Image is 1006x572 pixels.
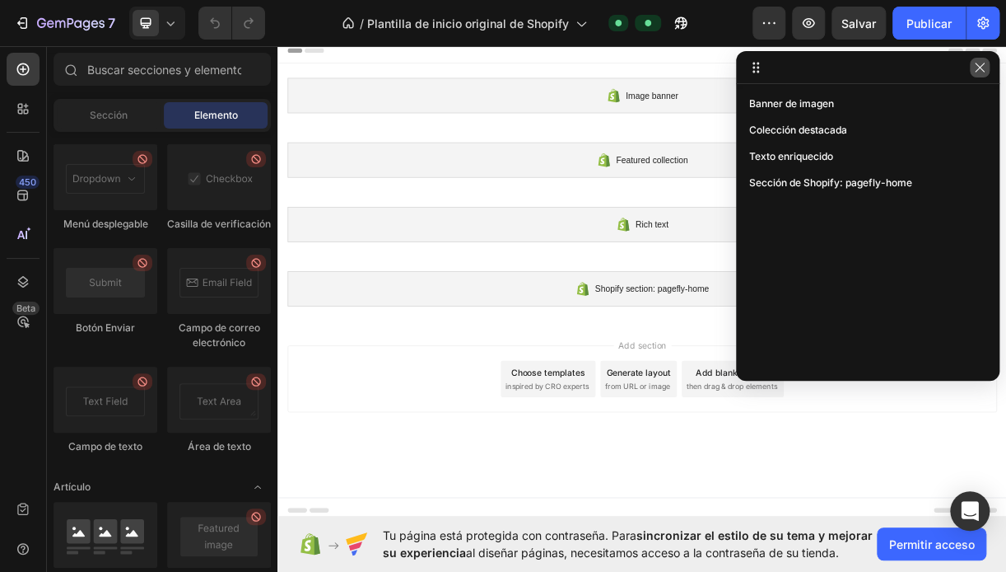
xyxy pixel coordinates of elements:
span: Artículo [54,480,91,495]
span: Tu página está protegida con contraseña. Para al diseñar páginas, necesitamos acceso a la contras... [383,527,877,561]
div: Área de texto [167,439,271,454]
span: Sección de Shopify: pagefly-home [749,175,912,191]
span: Image banner [472,68,543,87]
div: Campo de texto [54,439,157,454]
span: Plantilla de inicio original de Shopify [367,15,569,32]
span: Shopify section: pagefly-home [430,330,585,349]
div: Campo de correo electrónico [167,321,271,350]
span: Elemento [194,108,238,123]
button: Publicar [892,7,966,40]
div: Menú desplegable [54,217,157,232]
span: Sección [90,108,128,123]
font: Publicar [906,15,952,32]
span: Permitir acceso [889,536,975,553]
span: Alternar abierto [245,474,271,500]
span: from URL or image [444,465,532,480]
span: Add section [455,407,533,424]
input: Buscar secciones y elementos [54,53,271,86]
button: Permitir acceso [877,527,986,560]
span: Colección destacada [749,122,847,138]
iframe: Design area [277,39,1006,523]
button: 7 [7,7,123,40]
span: Banner de imagen [749,96,834,112]
div: Generate layout [446,444,533,462]
div: Choose templates [317,444,417,462]
span: Featured collection [459,155,556,175]
div: 450 [16,176,40,189]
div: Abra Intercom Messenger [950,491,990,531]
div: Add blank section [566,444,667,462]
div: Beta [12,302,40,315]
button: Salvar [831,7,886,40]
div: Botón Enviar [54,321,157,335]
span: Texto enriquecido [749,148,833,165]
span: then drag & drop elements [554,465,677,480]
span: / [360,15,364,32]
span: Salvar [841,16,876,30]
div: Deshacer/Rehacer [198,7,265,40]
span: inspired by CRO experts [309,465,421,480]
div: Casilla de verificación [167,217,271,232]
p: 7 [108,13,115,33]
span: Rich text [485,242,529,262]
